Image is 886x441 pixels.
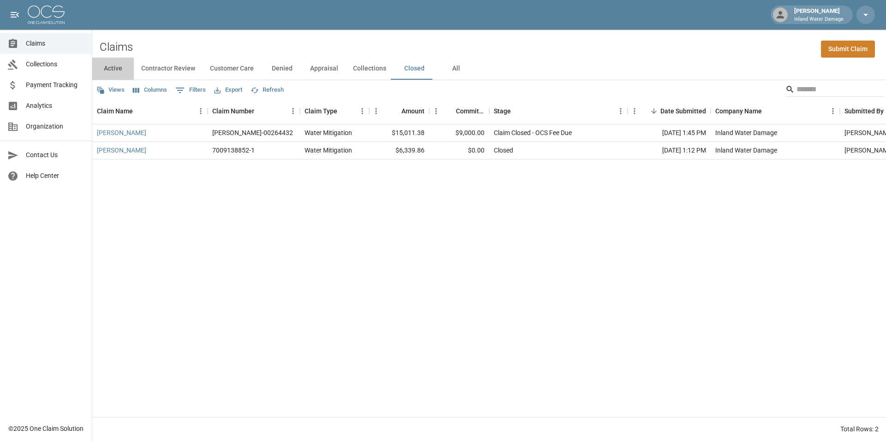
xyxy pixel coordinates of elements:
button: Sort [443,105,456,118]
button: Menu [355,104,369,118]
div: Stage [489,98,628,124]
button: Views [94,83,127,97]
button: open drawer [6,6,24,24]
button: Menu [369,104,383,118]
button: Customer Care [203,58,261,80]
div: Company Name [715,98,762,124]
span: Contact Us [26,150,84,160]
div: $15,011.38 [369,124,429,142]
button: Sort [511,105,524,118]
div: Claim Type [305,98,337,124]
span: Claims [26,39,84,48]
div: Closed [494,146,513,155]
img: ocs-logo-white-transparent.png [28,6,65,24]
div: Claim Name [92,98,208,124]
div: Submitted By [844,98,884,124]
button: Export [212,83,245,97]
button: Show filters [173,83,208,98]
button: Sort [133,105,146,118]
button: Menu [194,104,208,118]
div: Claim Number [212,98,254,124]
div: Claim Name [97,98,133,124]
button: Sort [389,105,401,118]
span: Organization [26,122,84,131]
div: [PERSON_NAME] [790,6,847,23]
p: Inland Water Damage [794,16,844,24]
div: Date Submitted [660,98,706,124]
button: Contractor Review [134,58,203,80]
div: Inland Water Damage [715,146,777,155]
button: Menu [826,104,840,118]
div: Committed Amount [456,98,485,124]
h2: Claims [100,41,133,54]
button: Menu [614,104,628,118]
button: Collections [346,58,394,80]
button: Select columns [131,83,169,97]
span: Collections [26,59,84,69]
span: Analytics [26,101,84,111]
button: Closed [394,58,435,80]
a: [PERSON_NAME] [97,146,146,155]
button: Menu [429,104,443,118]
button: Active [92,58,134,80]
button: Menu [286,104,300,118]
div: Water Mitigation [305,128,352,137]
div: Search [785,82,884,99]
div: $6,339.86 [369,142,429,159]
button: Denied [261,58,303,80]
a: Submit Claim [821,41,875,58]
button: Menu [628,104,641,118]
div: [DATE] 1:45 PM [628,124,711,142]
div: Stage [494,98,511,124]
div: Claim Closed - OCS Fee Due [494,128,572,137]
div: 7009138852-1 [212,146,255,155]
div: CAHO-00264432 [212,128,293,137]
div: © 2025 One Claim Solution [8,424,84,433]
div: Claim Type [300,98,369,124]
button: All [435,58,477,80]
div: Water Mitigation [305,146,352,155]
div: Total Rows: 2 [840,424,879,434]
div: [DATE] 1:12 PM [628,142,711,159]
button: Sort [337,105,350,118]
div: dynamic tabs [92,58,886,80]
div: Committed Amount [429,98,489,124]
div: Inland Water Damage [715,128,777,137]
div: $9,000.00 [429,124,489,142]
button: Sort [647,105,660,118]
div: Claim Number [208,98,300,124]
button: Appraisal [303,58,346,80]
span: Payment Tracking [26,80,84,90]
button: Sort [762,105,775,118]
button: Sort [254,105,267,118]
div: Date Submitted [628,98,711,124]
div: Company Name [711,98,840,124]
div: Amount [401,98,425,124]
a: [PERSON_NAME] [97,128,146,137]
div: $0.00 [429,142,489,159]
span: Help Center [26,171,84,181]
div: Amount [369,98,429,124]
button: Refresh [248,83,286,97]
